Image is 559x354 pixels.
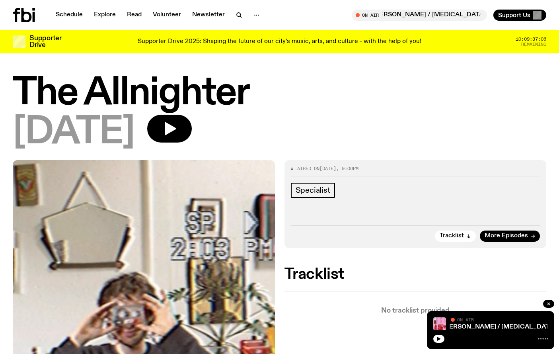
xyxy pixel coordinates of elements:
[498,12,530,19] span: Support Us
[13,76,546,111] h1: The Allnighter
[457,317,474,322] span: On Air
[336,165,358,172] span: , 9:00pm
[13,115,134,151] span: [DATE]
[291,183,335,198] a: Specialist
[122,10,146,21] a: Read
[284,267,547,282] h2: Tracklist
[319,165,336,172] span: [DATE]
[29,35,61,49] h3: Supporter Drive
[485,233,528,239] span: More Episodes
[480,231,540,242] a: More Episodes
[493,10,546,21] button: Support Us
[440,233,464,239] span: Tracklist
[297,165,319,172] span: Aired on
[187,10,230,21] a: Newsletter
[435,231,476,242] button: Tracklist
[516,37,546,41] span: 10:09:37:06
[352,10,487,21] button: On AirLunch with [PERSON_NAME] / [MEDICAL_DATA] Interview
[296,186,330,195] span: Specialist
[521,42,546,47] span: Remaining
[51,10,88,21] a: Schedule
[284,307,547,314] p: No tracklist provided
[148,10,186,21] a: Volunteer
[89,10,121,21] a: Explore
[138,38,421,45] p: Supporter Drive 2025: Shaping the future of our city’s music, arts, and culture - with the help o...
